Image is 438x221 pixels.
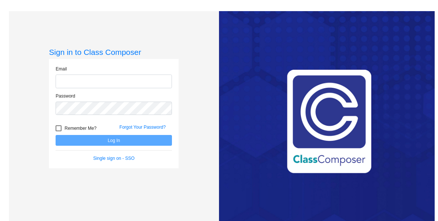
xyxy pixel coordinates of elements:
span: Remember Me? [64,124,96,133]
h3: Sign in to Class Composer [49,47,179,57]
label: Email [56,66,67,72]
label: Password [56,93,75,99]
button: Log In [56,135,172,146]
a: Forgot Your Password? [119,125,166,130]
a: Single sign on - SSO [93,156,135,161]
